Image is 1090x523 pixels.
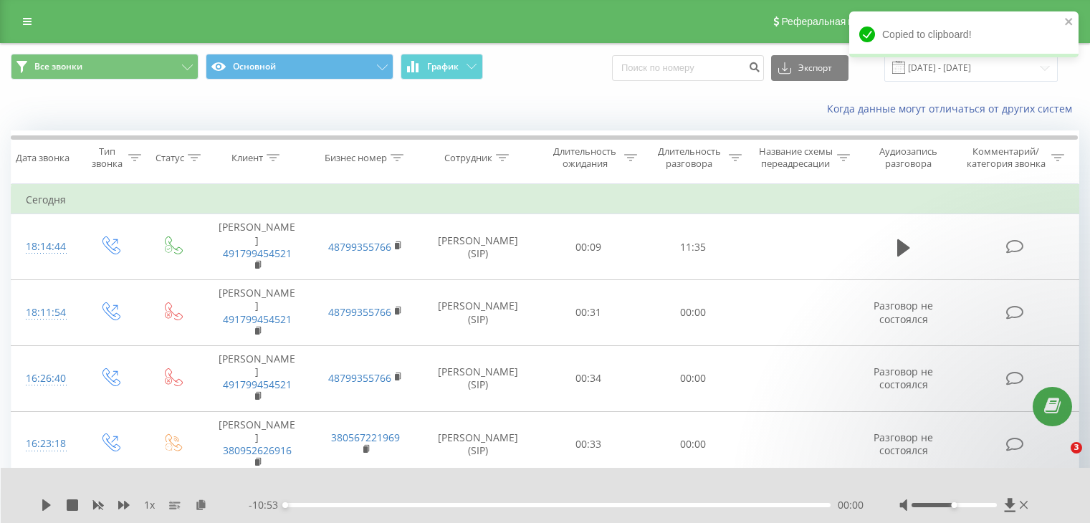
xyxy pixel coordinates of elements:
span: Реферальная программа [781,16,899,27]
button: Экспорт [771,55,848,81]
span: 3 [1071,442,1082,454]
td: 00:00 [641,411,745,477]
td: 11:35 [641,214,745,280]
span: График [427,62,459,72]
a: 48799355766 [328,305,391,319]
a: 48799355766 [328,371,391,385]
iframe: Intercom live chat [1041,442,1076,476]
button: Основной [206,54,393,80]
div: Сотрудник [444,152,492,164]
div: Статус [156,152,184,164]
div: Тип звонка [90,145,124,170]
div: 18:11:54 [26,299,64,327]
div: 16:23:18 [26,430,64,458]
a: 491799454521 [223,378,292,391]
div: Длительность ожидания [550,145,621,170]
td: [PERSON_NAME] (SIP) [420,345,537,411]
td: [PERSON_NAME] [203,345,311,411]
a: Когда данные могут отличаться от других систем [827,102,1079,115]
a: 491799454521 [223,246,292,260]
td: 00:00 [641,345,745,411]
td: 00:34 [537,345,641,411]
a: 380567221969 [331,431,400,444]
button: close [1064,16,1074,29]
td: [PERSON_NAME] (SIP) [420,280,537,346]
a: 491799454521 [223,312,292,326]
td: 00:09 [537,214,641,280]
a: 380952626916 [223,443,292,457]
div: Accessibility label [951,502,957,508]
div: Дата звонка [16,152,70,164]
a: 48799355766 [328,240,391,254]
div: Длительность разговора [654,145,725,170]
div: 18:14:44 [26,233,64,261]
input: Поиск по номеру [612,55,764,81]
td: [PERSON_NAME] (SIP) [420,214,537,280]
div: Бизнес номер [325,152,387,164]
div: Аудиозапись разговора [866,145,950,170]
div: Название схемы переадресации [758,145,833,170]
td: Сегодня [11,186,1079,214]
div: Комментарий/категория звонка [964,145,1048,170]
td: 00:31 [537,280,641,346]
div: 16:26:40 [26,365,64,393]
td: [PERSON_NAME] (SIP) [420,411,537,477]
span: - 10:53 [249,498,285,512]
button: Все звонки [11,54,199,80]
div: Клиент [231,152,263,164]
div: Accessibility label [282,502,288,508]
td: [PERSON_NAME] [203,280,311,346]
td: [PERSON_NAME] [203,411,311,477]
button: График [401,54,483,80]
td: [PERSON_NAME] [203,214,311,280]
span: 1 x [144,498,155,512]
td: 00:33 [537,411,641,477]
span: Все звонки [34,61,82,72]
div: Copied to clipboard! [849,11,1079,57]
span: 00:00 [838,498,864,512]
td: 00:00 [641,280,745,346]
